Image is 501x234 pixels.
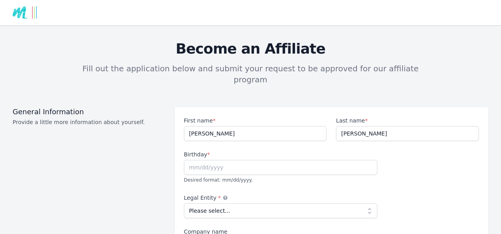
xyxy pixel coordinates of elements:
[13,107,165,117] h3: General Information
[74,63,427,85] p: Fill out the application below and submit your request to be approved for our affiliate program
[184,194,378,202] label: Legal Entity
[184,177,253,183] span: Desired format: mm/dd/yyyy.
[184,150,378,158] label: Birthday
[13,118,165,126] p: Provide a little more information about yourself.
[184,160,378,175] input: mm/dd/yyyy
[336,117,479,124] label: Last name
[184,117,327,124] label: First name
[13,41,488,57] h3: Become an Affiliate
